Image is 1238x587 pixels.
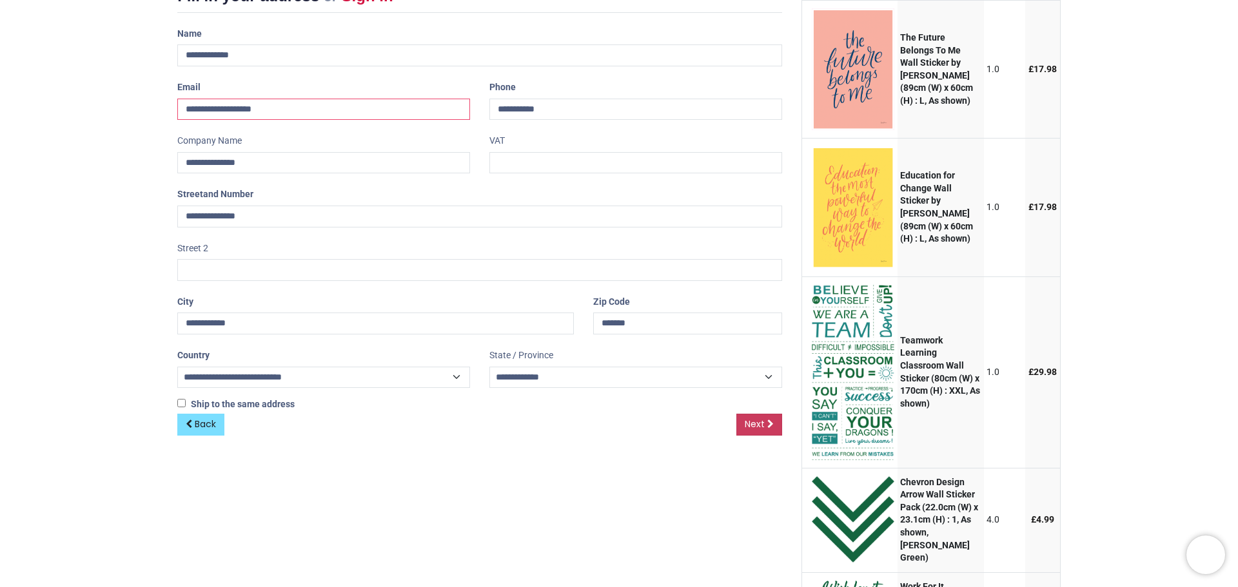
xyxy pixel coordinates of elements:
[900,477,978,563] strong: Chevron Design Arrow Wall Sticker Pack (22.0cm (W) x 23.1cm (H) : 1, As shown, [PERSON_NAME] Green)
[1031,514,1054,524] span: £
[177,23,202,45] label: Name
[812,8,894,130] img: aAAAABklEQVQDAJYJ87NMYb7RAAAAAElFTkSuQmCC
[1028,367,1057,377] span: £
[987,63,1022,76] div: 1.0
[177,399,186,407] input: Ship to the same address
[812,476,894,563] img: 9nimVhAAAABklEQVQDAKaOO3hXpQ0LAAAAAElFTkSuQmCC
[177,130,242,152] label: Company Name
[1186,535,1225,574] iframe: Brevo live chat
[1028,202,1057,212] span: £
[745,418,765,430] span: Next
[489,345,553,367] label: State / Province
[177,398,295,411] label: Ship to the same address
[177,414,224,436] a: Back
[1028,64,1057,74] span: £
[1034,64,1057,74] span: 17.98
[900,32,973,106] strong: The Future Belongs To Me Wall Sticker by [PERSON_NAME] (89cm (W) x 60cm (H) : L, As shown)
[900,170,973,244] strong: Education for Change Wall Sticker by [PERSON_NAME] (89cm (W) x 60cm (H) : L, As shown)
[1034,202,1057,212] span: 17.98
[195,418,216,430] span: Back
[736,414,782,436] a: Next
[177,291,193,313] label: City
[177,77,201,99] label: Email
[177,345,210,367] label: Country
[203,189,253,199] span: and Number
[177,184,253,206] label: Street
[593,291,630,313] label: Zip Code
[489,130,505,152] label: VAT
[987,366,1022,379] div: 1.0
[987,514,1022,526] div: 4.0
[812,285,894,460] img: zb5V3gAAAAZJREFUAwAl1HrvTmvHGwAAAABJRU5ErkJggg==
[900,335,980,409] strong: Teamwork Learning Classroom Wall Sticker (80cm (W) x 170cm (H) : XXL, As shown)
[987,201,1022,214] div: 1.0
[1034,367,1057,377] span: 29.98
[1036,514,1054,524] span: 4.99
[489,77,516,99] label: Phone
[177,238,208,260] label: Street 2
[812,146,894,268] img: aS7+DwAAAAZJREFUAwCvRO9FC6kdHQAAAABJRU5ErkJggg==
